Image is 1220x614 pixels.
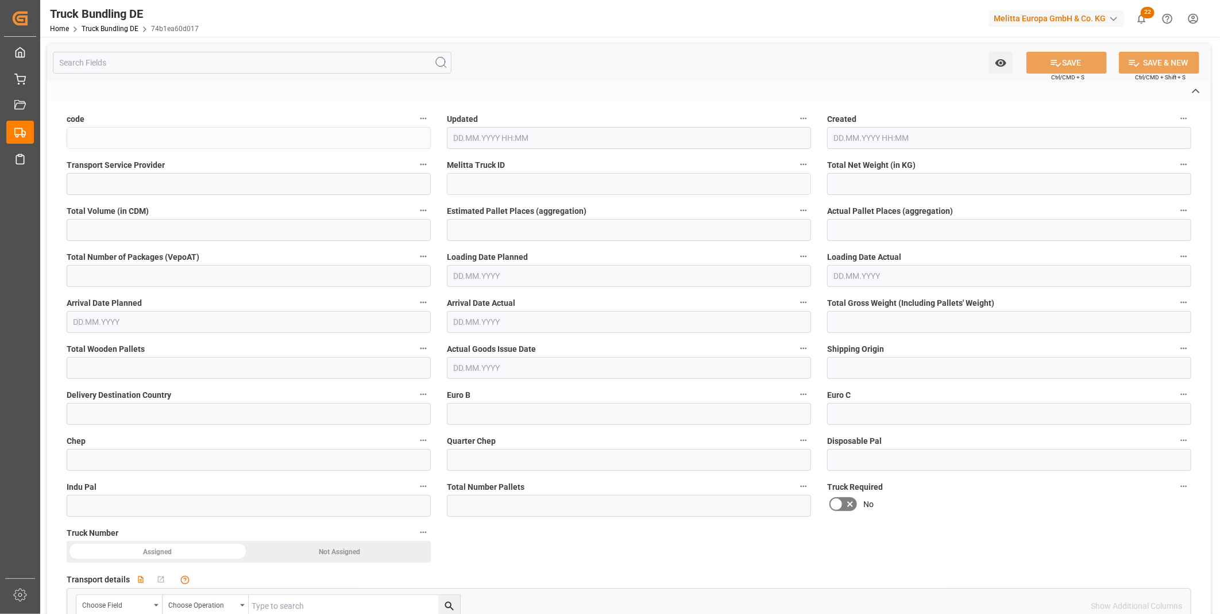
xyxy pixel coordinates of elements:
[416,433,431,448] button: Chep
[1176,433,1191,448] button: Disposable Pal
[863,498,874,511] span: No
[447,159,505,171] span: Melitta Truck ID
[416,341,431,356] button: Total Wooden Pallets
[827,251,901,263] span: Loading Date Actual
[416,157,431,172] button: Transport Service Provider
[1176,203,1191,218] button: Actual Pallet Places (aggregation)
[1176,249,1191,264] button: Loading Date Actual
[1026,52,1107,74] button: SAVE
[67,435,86,447] span: Chep
[447,389,470,401] span: Euro B
[67,527,118,539] span: Truck Number
[447,265,811,287] input: DD.MM.YYYY
[447,297,515,309] span: Arrival Date Actual
[447,113,478,125] span: Updated
[1176,341,1191,356] button: Shipping Origin
[827,205,953,217] span: Actual Pallet Places (aggregation)
[416,203,431,218] button: Total Volume (in CDM)
[1135,73,1186,82] span: Ctrl/CMD + Shift + S
[82,597,150,611] div: Choose field
[82,25,138,33] a: Truck Bundling DE
[416,479,431,494] button: Indu Pal
[796,249,811,264] button: Loading Date Planned
[416,525,431,540] button: Truck Number
[447,205,586,217] span: Estimated Pallet Places (aggregation)
[796,387,811,402] button: Euro B
[447,127,811,149] input: DD.MM.YYYY HH:MM
[1176,157,1191,172] button: Total Net Weight (in KG)
[827,159,916,171] span: Total Net Weight (in KG)
[416,249,431,264] button: Total Number of Packages (VepoAT)
[796,203,811,218] button: Estimated Pallet Places (aggregation)
[827,389,851,401] span: Euro C
[1141,7,1155,18] span: 22
[1176,479,1191,494] button: Truck Required
[1129,6,1155,32] button: show 22 new notifications
[1176,295,1191,310] button: Total Gross Weight (Including Pallets' Weight)
[1051,73,1084,82] span: Ctrl/CMD + S
[827,481,883,493] span: Truck Required
[796,479,811,494] button: Total Number Pallets
[447,357,811,379] input: DD.MM.YYYY
[1155,6,1180,32] button: Help Center
[67,311,431,333] input: DD.MM.YYYY
[1176,387,1191,402] button: Euro C
[827,343,884,355] span: Shipping Origin
[416,387,431,402] button: Delivery Destination Country
[989,52,1013,74] button: open menu
[67,113,84,125] span: code
[447,251,528,263] span: Loading Date Planned
[447,481,524,493] span: Total Number Pallets
[249,541,431,563] div: Not Assigned
[1176,111,1191,126] button: Created
[67,481,96,493] span: Indu Pal
[416,295,431,310] button: Arrival Date Planned
[796,295,811,310] button: Arrival Date Actual
[796,111,811,126] button: Updated
[67,297,142,309] span: Arrival Date Planned
[827,113,856,125] span: Created
[50,25,69,33] a: Home
[796,341,811,356] button: Actual Goods Issue Date
[989,10,1124,27] div: Melitta Europa GmbH & Co. KG
[67,159,165,171] span: Transport Service Provider
[50,5,199,22] div: Truck Bundling DE
[53,52,451,74] input: Search Fields
[447,343,536,355] span: Actual Goods Issue Date
[67,389,171,401] span: Delivery Destination Country
[447,435,496,447] span: Quarter Chep
[67,343,145,355] span: Total Wooden Pallets
[827,265,1191,287] input: DD.MM.YYYY
[796,433,811,448] button: Quarter Chep
[1119,52,1199,74] button: SAVE & NEW
[827,435,882,447] span: Disposable Pal
[67,251,199,263] span: Total Number of Packages (VepoAT)
[67,541,249,563] div: Assigned
[447,311,811,333] input: DD.MM.YYYY
[827,297,994,309] span: Total Gross Weight (Including Pallets' Weight)
[796,157,811,172] button: Melitta Truck ID
[827,127,1191,149] input: DD.MM.YYYY HH:MM
[67,205,149,217] span: Total Volume (in CDM)
[67,574,130,586] span: Transport details
[416,111,431,126] button: code
[989,7,1129,29] button: Melitta Europa GmbH & Co. KG
[168,597,236,611] div: Choose Operation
